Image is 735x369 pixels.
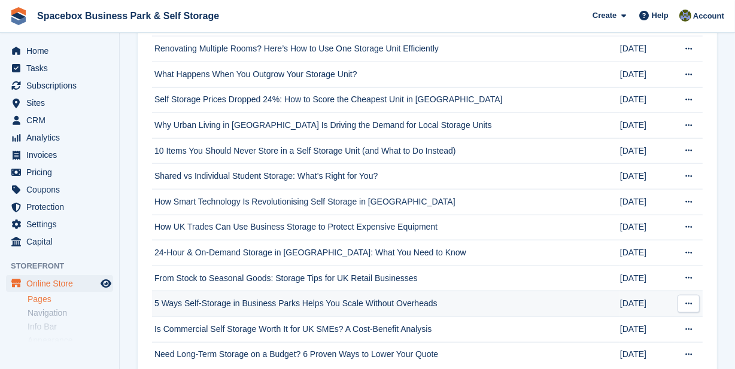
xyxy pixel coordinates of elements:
[26,216,98,233] span: Settings
[620,266,675,291] td: [DATE]
[152,36,620,62] td: Renovating Multiple Rooms? Here’s How to Use One Storage Unit Efficiently
[620,291,675,317] td: [DATE]
[32,6,224,26] a: Spacebox Business Park & Self Storage
[620,316,675,342] td: [DATE]
[152,342,620,367] td: Need Long-Term Storage on a Budget? 6 Proven Ways to Lower Your Quote
[26,77,98,94] span: Subscriptions
[26,60,98,77] span: Tasks
[152,240,620,266] td: 24‑Hour & On‑Demand Storage in [GEOGRAPHIC_DATA]: What You Need to Know
[10,7,28,25] img: stora-icon-8386f47178a22dfd0bd8f6a31ec36ba5ce8667c1dd55bd0f319d3a0aa187defe.svg
[28,294,113,305] a: Pages
[26,199,98,215] span: Protection
[26,233,98,250] span: Capital
[152,138,620,164] td: 10 Items You Should Never Store in a Self Storage Unit (and What to Do Instead)
[152,62,620,88] td: What Happens When You Outgrow Your Storage Unit?
[620,87,675,113] td: [DATE]
[620,62,675,88] td: [DATE]
[620,113,675,139] td: [DATE]
[693,10,724,22] span: Account
[6,147,113,163] a: menu
[28,307,113,319] a: Navigation
[652,10,669,22] span: Help
[6,60,113,77] a: menu
[593,10,616,22] span: Create
[26,164,98,181] span: Pricing
[11,260,119,272] span: Storefront
[620,240,675,266] td: [DATE]
[6,199,113,215] a: menu
[6,216,113,233] a: menu
[152,190,620,215] td: How Smart Technology Is Revolutionising Self Storage in [GEOGRAPHIC_DATA]
[152,215,620,240] td: How UK Trades Can Use Business Storage to Protect Expensive Equipment
[152,113,620,139] td: Why Urban Living in [GEOGRAPHIC_DATA] Is Driving the Demand for Local Storage Units
[620,342,675,367] td: [DATE]
[6,94,113,111] a: menu
[26,94,98,111] span: Sites
[152,266,620,291] td: From Stock to Seasonal Goods: Storage Tips for UK Retail Businesses
[26,129,98,146] span: Analytics
[26,275,98,292] span: Online Store
[28,335,113,346] a: Appearance
[6,112,113,129] a: menu
[620,138,675,164] td: [DATE]
[26,42,98,59] span: Home
[6,181,113,198] a: menu
[6,129,113,146] a: menu
[679,10,691,22] img: sahil
[6,233,113,250] a: menu
[28,321,113,333] a: Info Bar
[26,181,98,198] span: Coupons
[6,164,113,181] a: menu
[26,112,98,129] span: CRM
[620,190,675,215] td: [DATE]
[620,215,675,240] td: [DATE]
[26,147,98,163] span: Invoices
[152,87,620,113] td: Self Storage Prices Dropped 24%: How to Score the Cheapest Unit in [GEOGRAPHIC_DATA]
[99,276,113,291] a: Preview store
[6,42,113,59] a: menu
[152,291,620,317] td: 5 Ways Self-Storage in Business Parks Helps You Scale Without Overheads
[620,164,675,190] td: [DATE]
[152,316,620,342] td: Is Commercial Self Storage Worth It for UK SMEs? A Cost-Benefit Analysis
[6,77,113,94] a: menu
[620,36,675,62] td: [DATE]
[6,275,113,292] a: menu
[152,164,620,190] td: Shared vs Individual Student Storage: What’s Right for You?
